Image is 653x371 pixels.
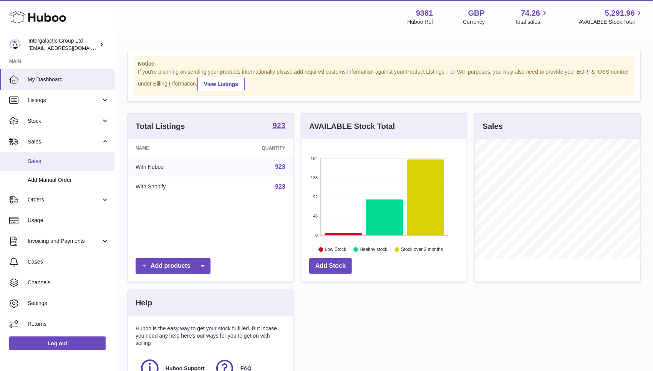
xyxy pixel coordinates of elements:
[401,247,443,252] text: Stock over 2 months
[9,39,21,50] img: info@junglistnetwork.com
[515,8,549,26] a: 74.26 Total sales
[28,37,98,52] div: Intergalactic Group Ltd
[313,214,318,218] text: 46
[416,8,433,18] strong: 9381
[325,247,346,252] text: Low Stock
[28,97,101,104] span: Listings
[28,279,109,286] span: Channels
[28,76,109,83] span: My Dashboard
[309,121,395,132] h3: AVAILABLE Stock Total
[483,121,503,132] h3: Sales
[311,156,318,161] text: 184
[128,139,217,157] th: Name
[136,121,185,132] h3: Total Listings
[28,217,109,224] span: Usage
[605,8,635,18] span: 5,291.96
[273,122,285,131] a: 923
[315,233,318,237] text: 0
[579,18,644,26] span: AVAILABLE Stock Total
[128,157,217,177] td: With Huboo
[408,18,433,26] div: Huboo Ref
[360,247,388,252] text: Healthy stock
[9,336,106,350] a: Log out
[136,258,210,274] a: Add products
[197,77,245,91] a: View Listings
[136,325,285,347] p: Huboo is the easy way to get your stock fulfilled. But incase you need any help here's our ways f...
[28,117,101,125] span: Stock
[28,258,109,265] span: Cases
[128,177,217,197] td: With Shopify
[313,195,318,199] text: 92
[217,139,293,157] th: Quantity
[521,8,540,18] span: 74.26
[28,138,101,145] span: Sales
[309,258,352,274] a: Add Stock
[468,8,485,18] strong: GBP
[136,298,152,308] h3: Help
[28,158,109,165] span: Sales
[28,196,101,203] span: Orders
[28,300,109,307] span: Settings
[138,68,630,91] div: If you're planning on sending your products internationally please add required customs informati...
[28,237,101,245] span: Invoicing and Payments
[275,163,285,170] a: 923
[28,45,113,51] span: [EMAIL_ADDRESS][DOMAIN_NAME]
[28,320,109,328] span: Returns
[311,175,318,180] text: 138
[273,122,285,129] strong: 923
[579,8,644,26] a: 5,291.96 AVAILABLE Stock Total
[28,176,109,184] span: Add Manual Order
[138,60,630,68] strong: Notice
[515,18,549,26] span: Total sales
[275,183,285,190] a: 923
[463,18,485,26] div: Currency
